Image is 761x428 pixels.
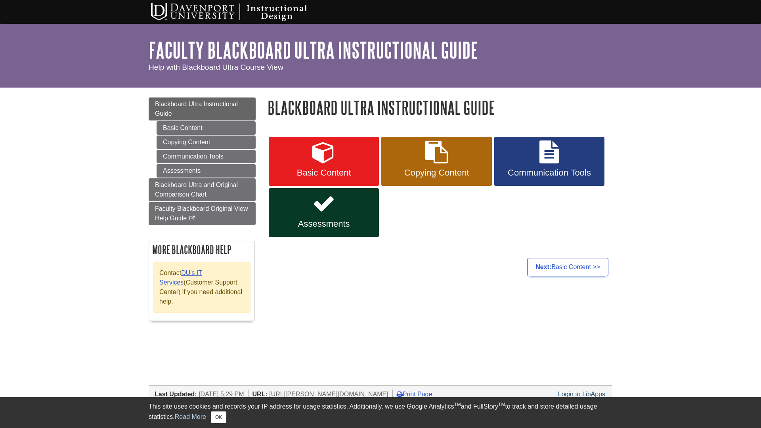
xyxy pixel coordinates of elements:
[149,63,283,71] span: Help with Blackboard Ultra Course View
[155,205,248,222] span: Faculty Blackboard Original View Help Guide
[149,241,254,258] h2: More Blackboard Help
[149,178,256,201] a: Blackboard Ultra and Original Comparison Chart
[149,202,256,225] a: Faculty Blackboard Original View Help Guide
[252,391,268,397] span: URL:
[153,262,250,313] div: Contact (Customer Support Center) if you need additional help.
[211,411,226,423] button: Close
[149,97,256,329] div: Guide Page Menu
[145,2,335,22] img: Davenport University Instructional Design
[269,137,379,186] a: Basic Content
[381,137,491,186] a: Copying Content
[397,391,432,397] a: Print Page
[387,168,486,178] span: Copying Content
[149,38,478,62] a: Faculty Blackboard Ultra Instructional Guide
[157,164,256,178] a: Assessments
[275,168,373,178] span: Basic Content
[275,219,373,229] span: Assessments
[155,182,238,198] span: Blackboard Ultra and Original Comparison Chart
[157,136,256,149] a: Copying Content
[558,391,605,397] a: Login to LibApps
[454,402,461,407] sup: TM
[149,402,612,423] div: This site uses cookies and records your IP address for usage statistics. Additionally, we use Goo...
[157,121,256,135] a: Basic Content
[199,391,244,397] span: [DATE] 5:29 PM
[157,150,256,163] a: Communication Tools
[155,391,197,397] span: Last Updated:
[498,402,505,407] sup: TM
[494,137,604,186] a: Communication Tools
[269,188,379,237] a: Assessments
[159,269,202,286] a: DU's IT Services
[269,391,388,397] span: [URL][PERSON_NAME][DOMAIN_NAME]
[500,168,598,178] span: Communication Tools
[149,97,256,120] a: Blackboard Ultra Instructional Guide
[189,216,195,221] i: This link opens in a new window
[535,264,551,270] strong: Next:
[155,101,238,117] span: Blackboard Ultra Instructional Guide
[268,97,612,118] h1: Blackboard Ultra Instructional Guide
[527,258,608,276] a: Next:Basic Content >>
[175,413,206,420] a: Read More
[397,391,403,397] i: Print Page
